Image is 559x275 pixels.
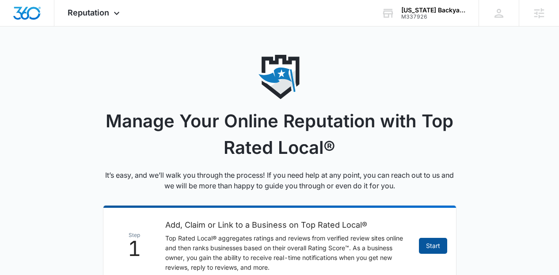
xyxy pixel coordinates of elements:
span: Step [112,233,156,238]
h2: Add, Claim or Link to a Business on Top Rated Local® [165,219,410,231]
div: account id [401,14,466,20]
h1: Manage Your Online Reputation with Top Rated Local® [103,108,456,161]
div: account name [401,7,466,14]
img: reputation icon [258,55,302,99]
div: 1 [112,233,156,259]
p: It’s easy, and we’ll walk you through the process! If you need help at any point, you can reach o... [103,170,456,191]
span: Reputation [68,8,109,17]
a: Start [419,238,447,254]
p: Top Rated Local® aggregates ratings and reviews from verified review sites online and then ranks ... [165,233,410,272]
